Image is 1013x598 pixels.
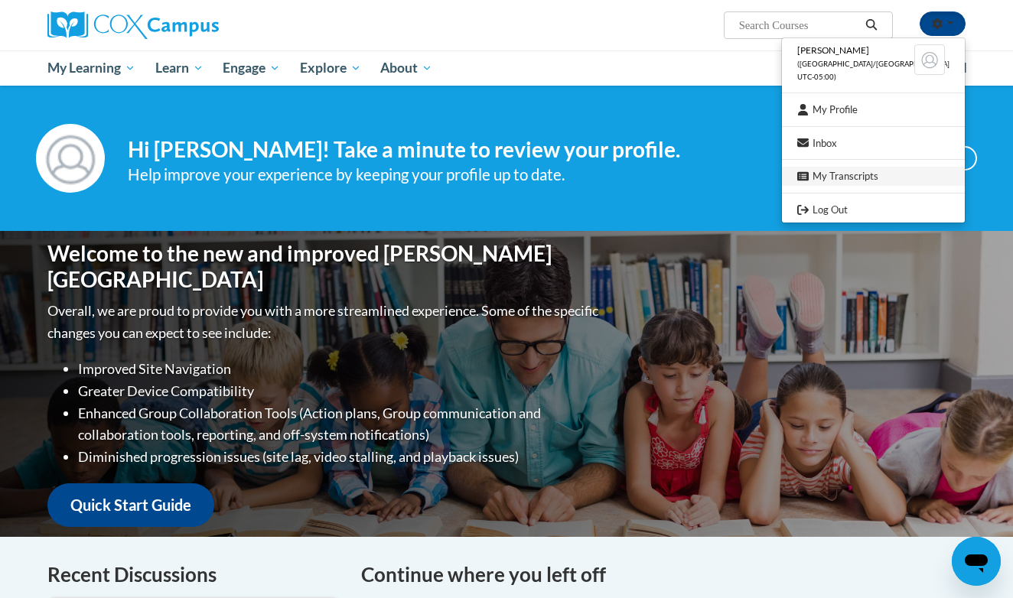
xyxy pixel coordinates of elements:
[361,560,966,590] h4: Continue where you left off
[213,50,290,86] a: Engage
[47,300,602,344] p: Overall, we are proud to provide you with a more streamlined experience. Some of the specific cha...
[738,16,860,34] input: Search Courses
[782,200,965,219] a: Logout
[380,59,432,77] span: About
[914,44,945,75] img: Learner Profile Avatar
[782,167,965,186] a: My Transcripts
[952,537,1001,586] iframe: Button to launch messaging window
[47,560,338,590] h4: Recent Discussions
[47,11,338,39] a: Cox Campus
[128,162,859,187] div: Help improve your experience by keeping your profile up to date.
[860,16,883,34] button: Search
[371,50,443,86] a: About
[155,59,204,77] span: Learn
[24,50,989,86] div: Main menu
[223,59,280,77] span: Engage
[145,50,213,86] a: Learn
[782,100,965,119] a: My Profile
[128,137,859,163] h4: Hi [PERSON_NAME]! Take a minute to review your profile.
[47,483,214,527] a: Quick Start Guide
[78,380,602,402] li: Greater Device Compatibility
[782,134,965,153] a: Inbox
[920,11,966,36] button: Account Settings
[78,358,602,380] li: Improved Site Navigation
[78,402,602,447] li: Enhanced Group Collaboration Tools (Action plans, Group communication and collaboration tools, re...
[300,59,361,77] span: Explore
[290,50,371,86] a: Explore
[47,11,219,39] img: Cox Campus
[797,60,949,81] span: ([GEOGRAPHIC_DATA]/[GEOGRAPHIC_DATA] UTC-05:00)
[78,446,602,468] li: Diminished progression issues (site lag, video stalling, and playback issues)
[47,59,135,77] span: My Learning
[36,124,105,193] img: Profile Image
[797,44,869,56] span: [PERSON_NAME]
[37,50,145,86] a: My Learning
[47,241,602,292] h1: Welcome to the new and improved [PERSON_NAME][GEOGRAPHIC_DATA]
